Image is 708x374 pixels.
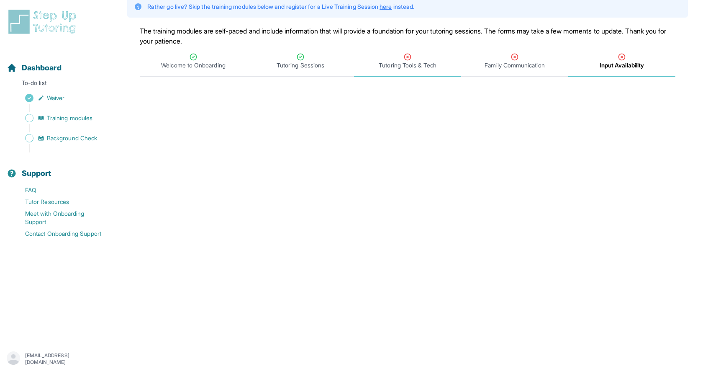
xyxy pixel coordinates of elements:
[47,134,97,142] span: Background Check
[25,352,100,366] p: [EMAIL_ADDRESS][DOMAIN_NAME]
[47,114,92,122] span: Training modules
[140,46,675,77] nav: Tabs
[7,92,107,104] a: Waiver
[22,168,51,179] span: Support
[7,208,107,228] a: Meet with Onboarding Support
[140,26,675,46] p: The training modules are self-paced and include information that will provide a foundation for yo...
[3,79,103,90] p: To-do list
[7,112,107,124] a: Training modules
[3,154,103,183] button: Support
[7,132,107,144] a: Background Check
[379,61,436,70] span: Tutoring Tools & Tech
[600,61,644,70] span: Input Availability
[22,62,62,74] span: Dashboard
[161,61,225,70] span: Welcome to Onboarding
[7,184,107,196] a: FAQ
[380,3,392,10] a: here
[47,94,64,102] span: Waiver
[7,8,81,35] img: logo
[7,228,107,240] a: Contact Onboarding Support
[7,62,62,74] a: Dashboard
[3,49,103,77] button: Dashboard
[7,351,100,366] button: [EMAIL_ADDRESS][DOMAIN_NAME]
[7,196,107,208] a: Tutor Resources
[147,3,414,11] p: Rather go live? Skip the training modules below and register for a Live Training Session instead.
[277,61,324,70] span: Tutoring Sessions
[485,61,544,70] span: Family Communication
